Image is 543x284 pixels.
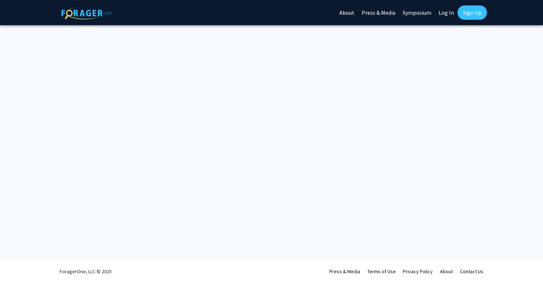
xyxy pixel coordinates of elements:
img: ForagerOne Logo [61,7,112,19]
a: Privacy Policy [403,268,433,275]
a: Press & Media [329,268,360,275]
a: Contact Us [460,268,483,275]
a: About [440,268,453,275]
div: ForagerOne, LLC © 2025 [60,259,112,284]
a: Terms of Use [367,268,396,275]
a: Sign Up [458,5,487,20]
